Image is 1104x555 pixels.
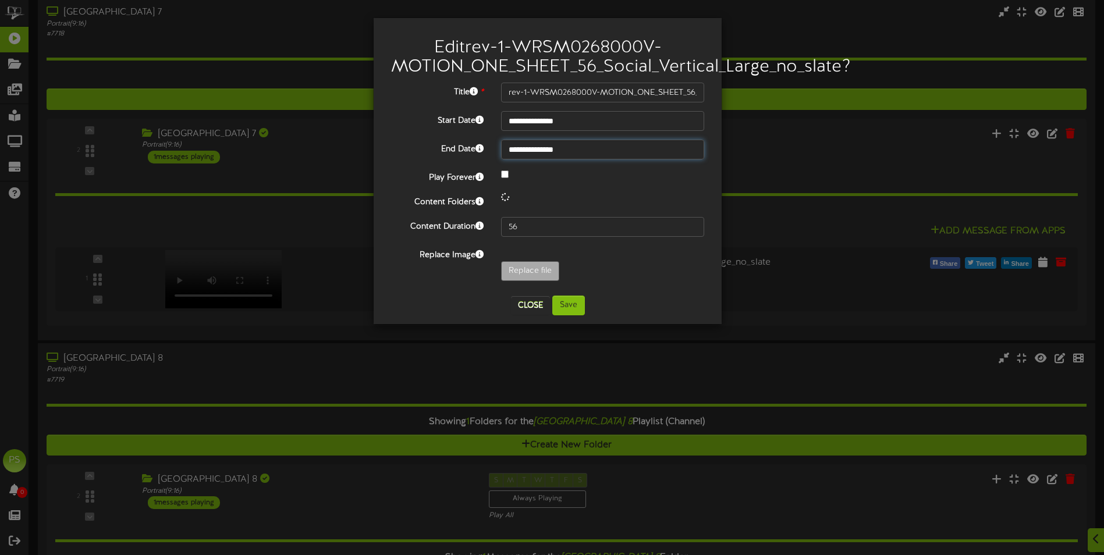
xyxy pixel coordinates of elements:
input: Title [501,83,704,102]
button: Save [552,296,585,315]
label: Start Date [382,111,492,127]
input: 15 [501,217,704,237]
label: Content Duration [382,217,492,233]
button: Close [511,296,550,315]
label: Title [382,83,492,98]
label: Replace Image [382,246,492,261]
label: Play Forever [382,168,492,184]
label: Content Folders [382,193,492,208]
h2: Edit rev-1-WRSM0268000V-MOTION_ONE_SHEET_56_Social_Vertical_Large_no_slate ? [391,38,704,77]
label: End Date [382,140,492,155]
